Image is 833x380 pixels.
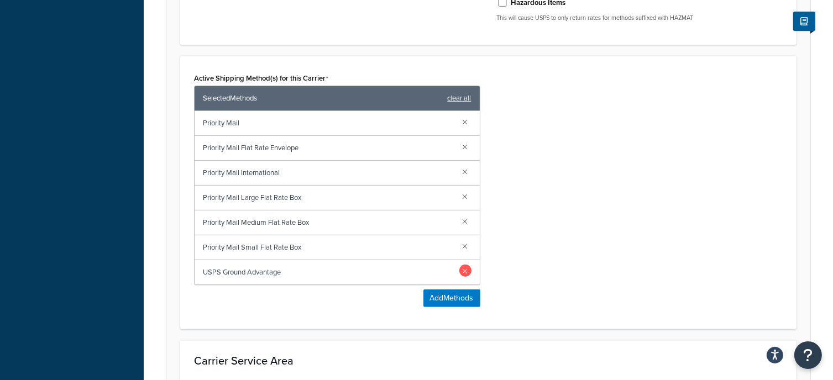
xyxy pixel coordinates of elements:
a: clear all [448,91,471,106]
span: Priority Mail [203,115,454,131]
button: Open Resource Center [794,341,822,369]
label: Active Shipping Method(s) for this Carrier [194,74,328,83]
span: USPS Ground Advantage [203,265,454,280]
span: Priority Mail Large Flat Rate Box [203,190,454,205]
span: Priority Mail Small Flat Rate Box [203,240,454,255]
span: Priority Mail Flat Rate Envelope [203,140,454,156]
span: Priority Mail Medium Flat Rate Box [203,215,454,230]
h3: Carrier Service Area [194,355,783,367]
span: Priority Mail International [203,165,454,181]
button: AddMethods [423,289,480,307]
span: Selected Methods [203,91,442,106]
button: Show Help Docs [793,12,815,31]
p: This will cause USPS to only return rates for methods suffixed with HAZMAT [497,14,783,22]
